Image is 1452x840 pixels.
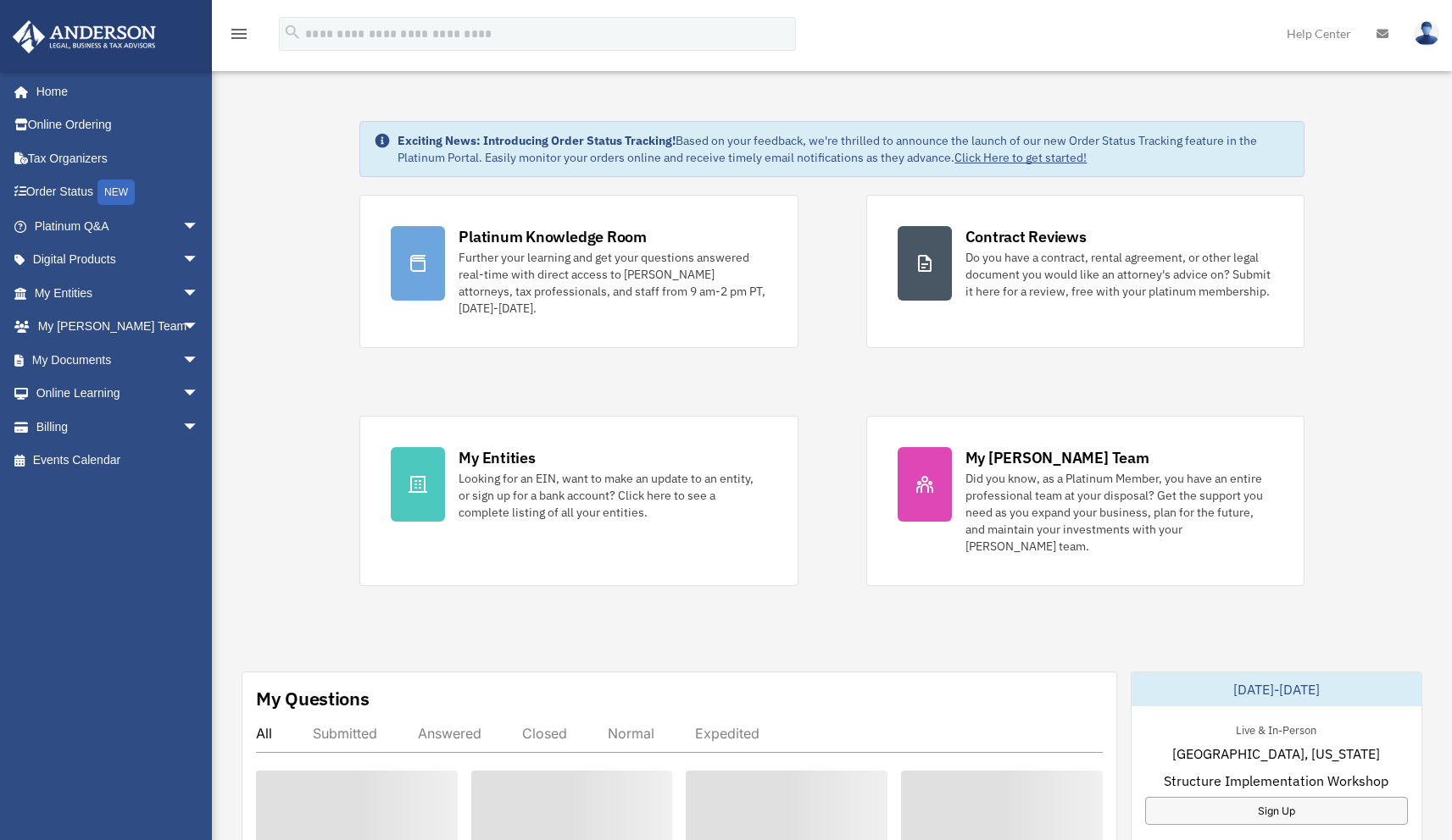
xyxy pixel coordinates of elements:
div: All [256,725,272,742]
div: Looking for an EIN, want to make an update to an entity, or sign up for a bank account? Click her... [459,470,766,521]
a: Events Calendar [12,444,225,478]
div: [DATE]-[DATE] [1132,672,1421,706]
a: Platinum Q&Aarrow_drop_down [12,209,225,243]
div: NEW [97,180,135,205]
img: User Pic [1414,21,1439,46]
div: My [PERSON_NAME] Team [965,447,1149,468]
div: Live & In-Person [1222,720,1330,738]
a: Order StatusNEW [12,175,225,210]
i: search [283,23,302,41]
span: arrow_drop_down [182,209,216,244]
a: My Entities Looking for an EIN, want to make an update to an entity, or sign up for a bank accoun... [359,416,798,586]
div: Did you know, as a Platinum Member, you have an entire professional team at your disposal? Get th... [965,470,1273,555]
a: menu [229,30,249,44]
span: arrow_drop_down [182,243,216,278]
a: My [PERSON_NAME] Team Did you know, as a Platinum Member, you have an entire professional team at... [866,416,1305,586]
div: Expedited [695,725,759,742]
a: My [PERSON_NAME] Teamarrow_drop_down [12,310,225,344]
span: arrow_drop_down [182,276,216,311]
a: Contract Reviews Do you have a contract, rental agreement, or other legal document you would like... [866,195,1305,348]
a: My Documentsarrow_drop_down [12,343,225,377]
div: Answered [418,725,481,742]
a: Home [12,75,216,108]
div: Further your learning and get your questions answered real-time with direct access to [PERSON_NAM... [459,249,766,317]
a: Online Ordering [12,108,225,142]
i: menu [229,24,249,44]
a: Sign Up [1145,797,1408,825]
a: Platinum Knowledge Room Further your learning and get your questions answered real-time with dire... [359,195,798,348]
strong: Exciting News: Introducing Order Status Tracking! [398,133,676,148]
span: arrow_drop_down [182,377,216,412]
div: Submitted [313,725,377,742]
span: arrow_drop_down [182,310,216,345]
a: Digital Productsarrow_drop_down [12,243,225,277]
img: Anderson Advisors Platinum Portal [8,20,161,53]
span: arrow_drop_down [182,343,216,378]
div: Do you have a contract, rental agreement, or other legal document you would like an attorney's ad... [965,249,1273,300]
div: Based on your feedback, we're thrilled to announce the launch of our new Order Status Tracking fe... [398,132,1289,166]
div: My Questions [256,686,370,711]
a: Online Learningarrow_drop_down [12,377,225,411]
span: [GEOGRAPHIC_DATA], [US_STATE] [1172,743,1380,764]
span: arrow_drop_down [182,410,216,445]
a: My Entitiesarrow_drop_down [12,276,225,310]
div: Platinum Knowledge Room [459,226,647,247]
span: Structure Implementation Workshop [1164,771,1388,791]
div: Contract Reviews [965,226,1087,247]
div: Normal [608,725,654,742]
a: Tax Organizers [12,141,225,175]
div: My Entities [459,447,535,468]
div: Closed [522,725,567,742]
a: Billingarrow_drop_down [12,410,225,444]
a: Click Here to get started! [954,150,1087,165]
